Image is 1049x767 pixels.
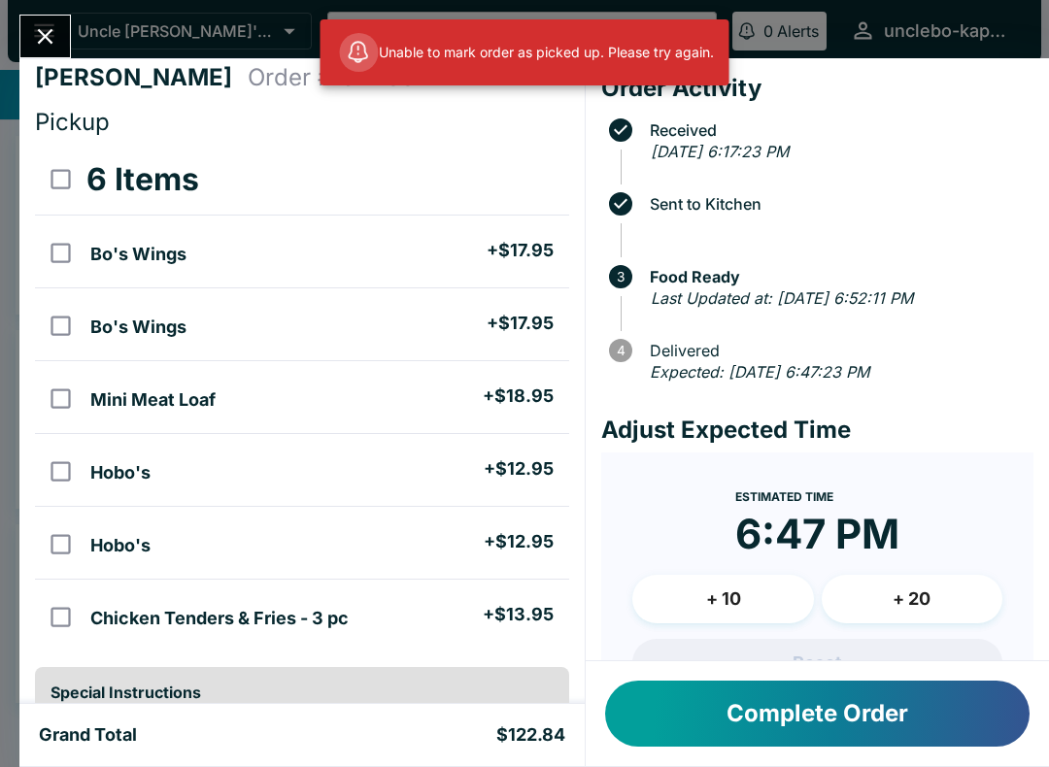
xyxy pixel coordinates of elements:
div: Unable to mark order as picked up. Please try again. [340,25,714,80]
h5: Bo's Wings [90,316,186,339]
h5: Mini Meat Loaf [90,388,216,412]
h6: Special Instructions [51,683,554,702]
h5: Bo's Wings [90,243,186,266]
em: Last Updated at: [DATE] 6:52:11 PM [651,288,913,308]
h5: $122.84 [496,723,565,747]
table: orders table [35,145,569,651]
span: Pickup [35,108,110,136]
h5: + $17.95 [487,312,554,335]
h5: + $13.95 [483,603,554,626]
span: Food Ready [640,268,1033,285]
h5: Grand Total [39,723,137,747]
h5: + $12.95 [484,457,554,481]
text: 4 [617,343,626,358]
h5: Chicken Tenders & Fries - 3 pc [90,607,349,630]
span: Estimated Time [735,489,833,504]
h4: [PERSON_NAME] [35,63,248,92]
button: + 10 [632,575,813,623]
span: Sent to Kitchen [640,195,1033,213]
span: Delivered [640,342,1033,359]
h5: + $17.95 [487,239,554,262]
time: 6:47 PM [735,509,899,559]
h5: Hobo's [90,534,151,557]
h5: + $12.95 [484,530,554,553]
h4: Order # 154433 [248,63,416,92]
button: Close [20,16,70,57]
em: Expected: [DATE] 6:47:23 PM [650,362,869,382]
span: Received [640,121,1033,139]
button: + 20 [822,575,1002,623]
button: Complete Order [605,681,1030,747]
text: 3 [617,269,625,284]
h5: Hobo's [90,461,151,484]
h5: + $18.95 [483,384,554,408]
h4: Adjust Expected Time [601,416,1033,445]
em: [DATE] 6:17:23 PM [651,142,789,161]
h4: Order Activity [601,74,1033,103]
h3: 6 Items [86,160,199,199]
